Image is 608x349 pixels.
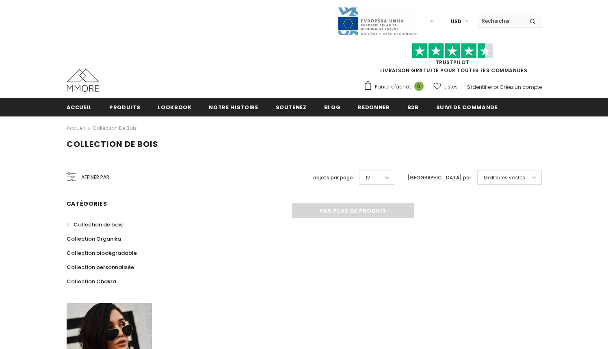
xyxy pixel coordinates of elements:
[109,98,140,116] a: Produits
[81,173,109,182] span: Affiner par
[407,174,471,182] label: [GEOGRAPHIC_DATA] par
[209,98,258,116] a: Notre histoire
[484,174,525,182] span: Meilleures ventes
[67,69,99,92] img: Cas MMORE
[436,103,498,111] span: Suivi de commande
[407,103,419,111] span: B2B
[67,103,92,111] span: Accueil
[337,17,418,24] a: Javni Razpis
[467,84,492,90] a: S'identifier
[337,6,418,36] img: Javni Razpis
[436,98,498,116] a: Suivi de commande
[324,103,341,111] span: Blog
[93,125,137,131] a: Collection de bois
[67,232,121,246] a: Collection Organika
[444,83,458,91] span: Listes
[493,84,498,90] span: or
[433,80,458,94] a: Listes
[209,103,258,111] span: Notre histoire
[436,59,470,66] a: TrustPilot
[412,43,493,59] img: Faites confiance aux étoiles pilotes
[158,98,191,116] a: Lookbook
[358,103,389,111] span: Redonner
[74,221,123,228] span: Collection de bois
[414,82,424,91] span: 0
[67,278,116,285] span: Collection Chakra
[407,98,419,116] a: B2B
[67,274,116,289] a: Collection Chakra
[109,103,140,111] span: Produits
[67,138,158,150] span: Collection de bois
[67,260,134,274] a: Collection personnalisée
[375,83,411,91] span: Panier d'achat
[276,103,307,111] span: soutenez
[451,17,461,26] span: USD
[67,98,92,116] a: Accueil
[324,98,341,116] a: Blog
[67,246,137,260] a: Collection biodégradable
[366,174,370,182] span: 12
[67,200,107,208] span: Catégories
[276,98,307,116] a: soutenez
[500,84,542,90] a: Créez un compte
[67,235,121,243] span: Collection Organika
[358,98,389,116] a: Redonner
[364,81,428,93] a: Panier d'achat 0
[67,218,123,232] a: Collection de bois
[67,249,137,257] span: Collection biodégradable
[364,47,542,74] span: LIVRAISON GRATUITE POUR TOUTES LES COMMANDES
[477,15,524,27] input: Search Site
[67,123,85,133] a: Accueil
[67,263,134,271] span: Collection personnalisée
[158,103,191,111] span: Lookbook
[313,174,353,182] label: objets par page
